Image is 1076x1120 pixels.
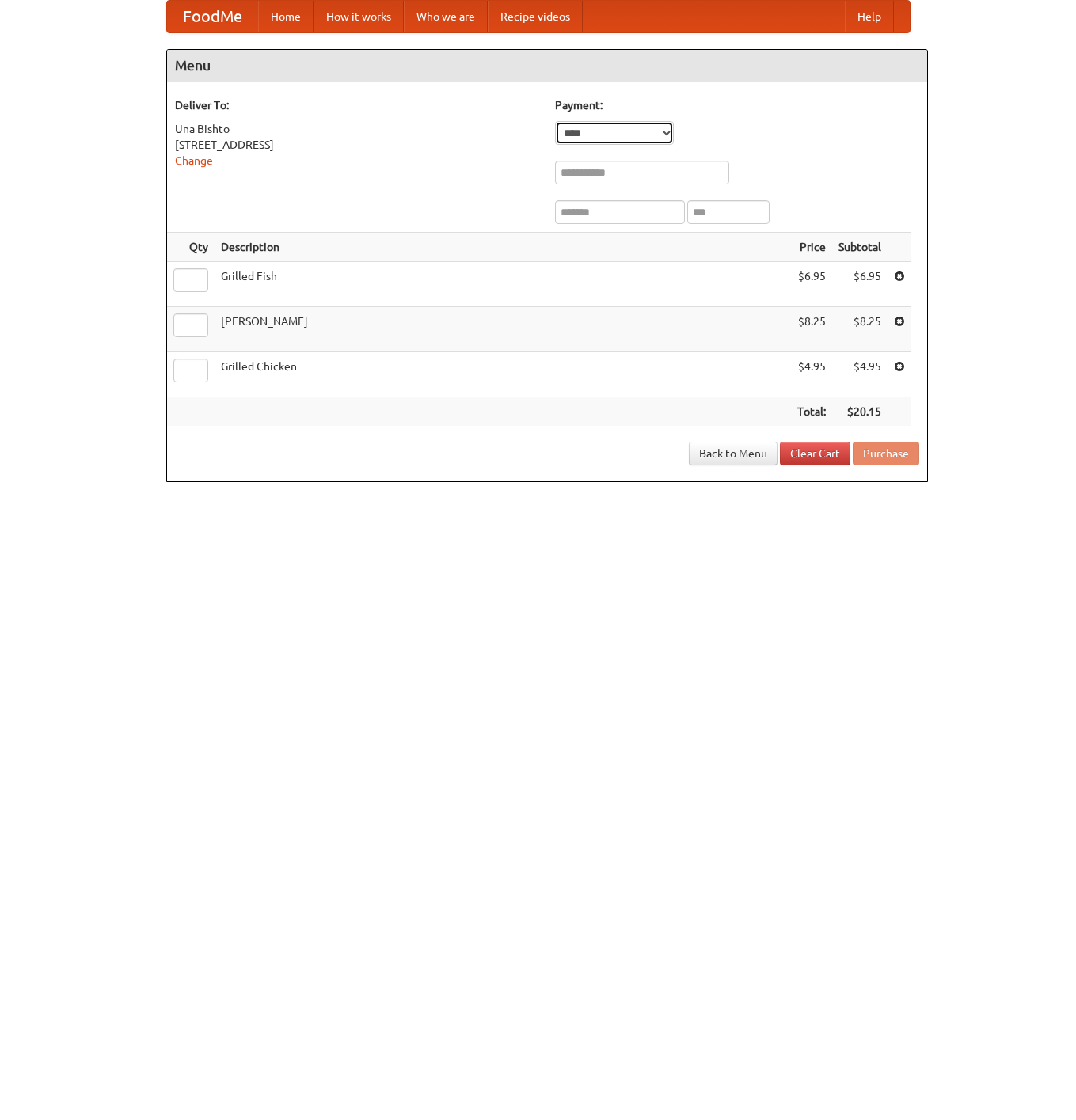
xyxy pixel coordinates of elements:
th: Total: [791,397,832,427]
td: $6.95 [832,262,888,307]
a: Home [258,1,314,32]
a: FoodMe [167,1,258,32]
a: Change [175,154,213,167]
a: How it works [314,1,404,32]
th: Description [215,233,791,262]
td: $4.95 [791,352,832,397]
a: Clear Cart [780,442,850,465]
td: Grilled Fish [215,262,791,307]
button: Purchase [853,442,919,465]
th: Price [791,233,832,262]
a: Help [845,1,894,32]
td: $8.25 [832,307,888,352]
th: $20.15 [832,397,888,427]
a: Who we are [404,1,488,32]
div: Una Bishto [175,121,539,137]
th: Qty [167,233,215,262]
td: [PERSON_NAME] [215,307,791,352]
h5: Payment: [555,97,919,113]
td: Grilled Chicken [215,352,791,397]
h5: Deliver To: [175,97,539,113]
div: [STREET_ADDRESS] [175,137,539,153]
a: Back to Menu [689,442,778,465]
td: $4.95 [832,352,888,397]
th: Subtotal [832,233,888,262]
a: Recipe videos [488,1,583,32]
h4: Menu [167,50,927,82]
td: $6.95 [791,262,832,307]
td: $8.25 [791,307,832,352]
